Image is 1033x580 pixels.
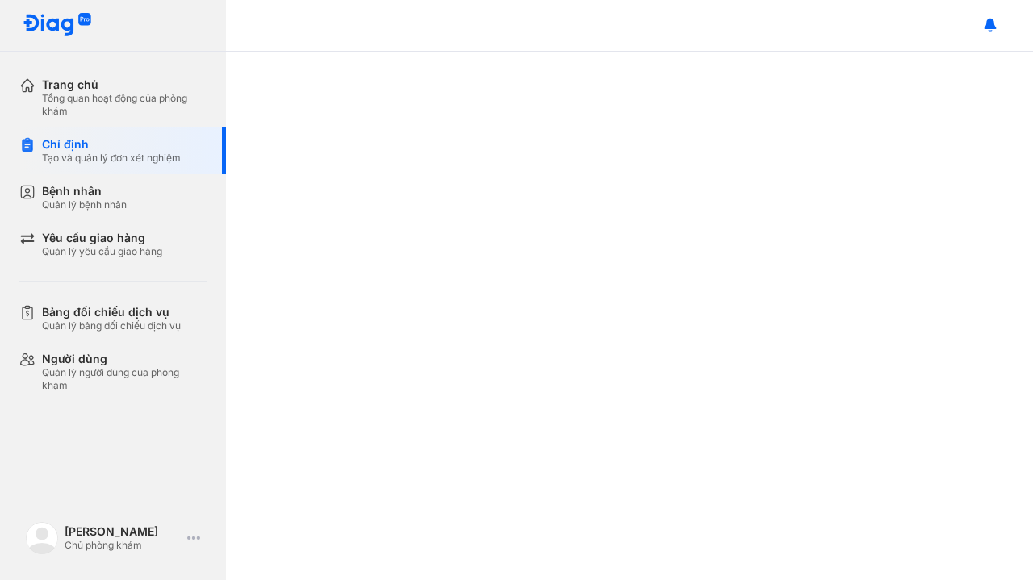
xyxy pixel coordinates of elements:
[42,137,181,152] div: Chỉ định
[42,184,127,198] div: Bệnh nhân
[42,305,181,319] div: Bảng đối chiếu dịch vụ
[42,352,207,366] div: Người dùng
[65,539,181,552] div: Chủ phòng khám
[26,522,58,554] img: logo
[65,524,181,539] div: [PERSON_NAME]
[42,366,207,392] div: Quản lý người dùng của phòng khám
[42,77,207,92] div: Trang chủ
[42,152,181,165] div: Tạo và quản lý đơn xét nghiệm
[23,13,92,38] img: logo
[42,198,127,211] div: Quản lý bệnh nhân
[42,231,162,245] div: Yêu cầu giao hàng
[42,319,181,332] div: Quản lý bảng đối chiếu dịch vụ
[42,245,162,258] div: Quản lý yêu cầu giao hàng
[42,92,207,118] div: Tổng quan hoạt động của phòng khám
